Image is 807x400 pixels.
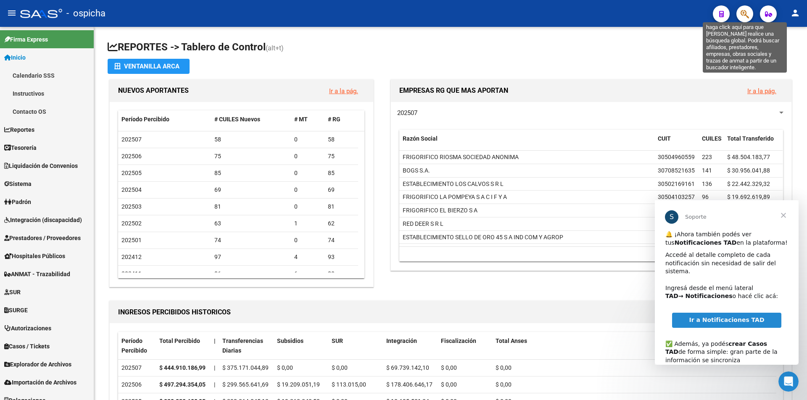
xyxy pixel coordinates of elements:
[214,219,288,228] div: 63
[441,381,457,388] span: $ 0,00
[214,185,288,195] div: 69
[658,152,695,162] div: 30504960559
[219,332,274,360] datatable-header-cell: Transferencias Diarias
[121,153,142,159] span: 202506
[294,235,321,245] div: 0
[274,332,328,360] datatable-header-cell: Subsidios
[214,135,288,144] div: 58
[658,135,671,142] span: CUIT
[121,237,142,243] span: 202501
[403,179,504,189] div: ESTABLECIMIENTO LOS CALVOS S R L
[328,332,383,360] datatable-header-cell: SUR
[328,168,355,178] div: 85
[496,337,527,344] span: Total Anses
[11,131,133,189] div: ✅ Además, ya podés de forma simple: gran parte de la información se sincroniza automáticamente y ...
[294,202,321,212] div: 0
[222,337,263,354] span: Transferencias Diarias
[699,130,724,157] datatable-header-cell: CUILES
[277,364,293,371] span: $ 0,00
[4,324,51,333] span: Autorizaciones
[277,337,303,344] span: Subsidios
[4,161,78,170] span: Liquidación de Convenios
[727,154,770,160] span: $ 48.504.183,77
[324,110,358,128] datatable-header-cell: # RG
[386,381,433,388] span: $ 178.406.646,17
[214,152,288,161] div: 75
[121,363,153,373] div: 202507
[403,135,438,142] span: Razón Social
[790,8,800,18] mat-icon: person
[332,337,343,344] span: SUR
[702,193,709,200] span: 96
[4,306,28,315] span: SURGE
[727,167,770,174] span: $ 30.956.041,88
[724,130,783,157] datatable-header-cell: Total Transferido
[4,35,48,44] span: Firma Express
[328,202,355,212] div: 81
[702,180,712,187] span: 136
[214,337,216,344] span: |
[121,254,142,260] span: 202412
[4,288,21,297] span: SUR
[121,270,142,277] span: 202411
[159,364,206,371] strong: $ 444.910.186,99
[4,197,31,207] span: Padrón
[118,332,156,360] datatable-header-cell: Período Percibido
[403,219,443,229] div: RED DEER S R L
[291,110,324,128] datatable-header-cell: # MT
[441,337,476,344] span: Fiscalización
[118,86,189,94] span: NUEVOS APORTANTES
[403,192,507,202] div: FRIGORIFICO LA POMPEYA S A C I F Y A
[7,8,17,18] mat-icon: menu
[214,168,288,178] div: 85
[332,381,366,388] span: $ 113.015,00
[658,166,695,175] div: 30708521635
[294,168,321,178] div: 0
[211,110,291,128] datatable-header-cell: # CUILES Nuevos
[159,381,206,388] strong: $ 497.294.354,05
[294,135,321,144] div: 0
[222,381,269,388] span: $ 299.565.641,69
[121,220,142,227] span: 202502
[4,251,65,261] span: Hospitales Públicos
[747,87,776,95] a: Ir a la pág.
[294,219,321,228] div: 1
[658,179,695,189] div: 30502169161
[492,332,776,360] datatable-header-cell: Total Anses
[294,269,321,279] div: 6
[214,252,288,262] div: 97
[121,380,153,390] div: 202506
[156,332,211,360] datatable-header-cell: Total Percibido
[741,83,783,99] button: Ir a la pág.
[121,337,147,354] span: Período Percibido
[4,143,37,152] span: Tesorería
[66,4,105,23] span: - ospicha
[214,235,288,245] div: 74
[294,252,321,262] div: 4
[266,44,284,52] span: (alt+t)
[121,186,142,193] span: 202504
[328,269,355,279] div: 80
[329,87,358,95] a: Ir a la pág.
[328,135,355,144] div: 58
[403,152,519,162] div: FRIGORIFICO RIOSMA SOCIEDAD ANONIMA
[4,215,82,225] span: Integración (discapacidad)
[702,154,712,160] span: 223
[4,378,76,387] span: Importación de Archivos
[121,203,142,210] span: 202503
[118,110,211,128] datatable-header-cell: Período Percibido
[386,364,429,371] span: $ 69.739.142,10
[121,136,142,143] span: 202507
[159,337,200,344] span: Total Percibido
[108,40,794,55] h1: REPORTES -> Tablero de Control
[441,364,457,371] span: $ 0,00
[328,152,355,161] div: 75
[121,170,142,176] span: 202505
[294,185,321,195] div: 0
